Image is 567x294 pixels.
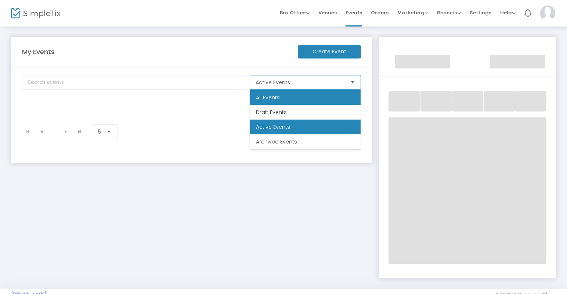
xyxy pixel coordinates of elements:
[22,75,247,90] input: Search events
[131,128,358,135] kendo-pager-info: 0 - 0 of 0 items
[18,47,294,57] m-panel-title: My Events
[256,79,344,86] span: Active Events
[371,3,389,22] span: Orders
[470,3,491,22] span: Settings
[256,123,290,131] span: Active Events
[500,9,516,16] span: Help
[397,9,428,16] span: Marketing
[280,9,310,16] span: Box Office
[18,103,366,121] div: Data table
[98,128,101,135] span: 5
[256,94,280,101] span: All Events
[346,3,362,22] span: Events
[298,45,361,59] m-button: Create Event
[104,125,114,139] button: Select
[347,75,358,89] button: Select
[256,109,287,116] span: Draft Events
[256,138,297,145] span: Archived Events
[318,3,337,22] span: Venues
[437,9,461,16] span: Reports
